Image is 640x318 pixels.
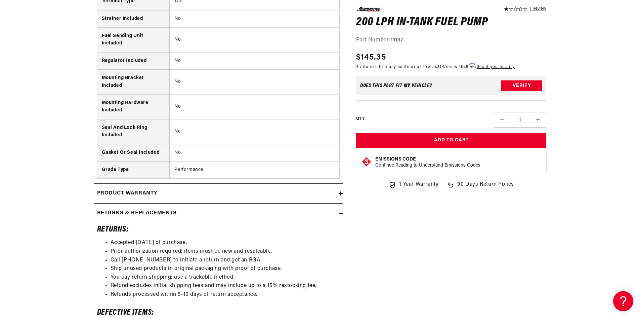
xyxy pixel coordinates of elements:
a: 1 reviews [530,7,546,11]
span: $145.35 [356,51,386,63]
th: Strainer Included [97,10,170,27]
strong: 11137 [391,37,403,43]
th: Regulator Included [97,52,170,69]
a: 1 Year Warranty [388,180,438,189]
h4: Defective Items: [97,309,339,316]
span: Affirm [464,63,475,68]
th: Seal And Lock Ring Included [97,119,170,144]
li: Call [PHONE_NUMBER] to initiate a return and get an RGA. [111,256,339,265]
th: Mounting Bracket Included [97,70,170,95]
td: No [170,94,339,119]
summary: Product warranty [94,184,343,203]
p: Continue Reading to Understand Emissions Codes [375,163,480,169]
h2: Product warranty [97,189,158,198]
li: Refunds processed within 5-10 days of return acceptance. [111,290,339,299]
h4: Returns: [97,226,339,233]
p: 4 interest-free payments or as low as /mo with . [356,63,515,70]
li: Refund excludes initial shipping fees and may include up to a 15% restocking fee. [111,282,339,290]
img: Emissions code [361,156,372,167]
td: No [170,119,339,144]
td: No [170,10,339,27]
td: No [170,70,339,95]
button: Add to Cart [356,133,547,148]
summary: Returns & replacements [94,204,343,223]
th: Fuel Sending Unit Included [97,28,170,52]
td: No [170,52,339,69]
button: Emissions CodeContinue Reading to Understand Emissions Codes [375,156,480,169]
th: Grade Type [97,161,170,178]
td: Performance [170,161,339,178]
li: Prior authorization required; items must be new and resaleable. [111,247,339,256]
th: Mounting Hardware Included [97,94,170,119]
a: 90 Days Return Policy [446,180,514,196]
a: See if you qualify - Learn more about Affirm Financing (opens in modal) [477,65,515,69]
div: Part Number: [356,36,547,45]
div: Does This part fit My vehicle? [360,83,432,89]
label: QTY [356,116,365,122]
li: You pay return shipping; use a trackable method. [111,273,339,282]
li: Ship unused products in original packaging with proof of purchase. [111,264,339,273]
li: Accepted [DATE] of purchase. [111,239,339,247]
td: No [170,28,339,52]
span: 1 Year Warranty [399,180,438,189]
h2: Returns & replacements [97,209,177,218]
td: No [170,144,339,161]
h1: 200 LPH In-Tank Fuel Pump [356,17,547,28]
span: $14 [437,65,444,69]
span: 90 Days Return Policy [457,180,514,196]
th: Gasket Or Seal Included [97,144,170,161]
strong: Emissions Code [375,157,416,162]
button: Verify [501,80,542,91]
